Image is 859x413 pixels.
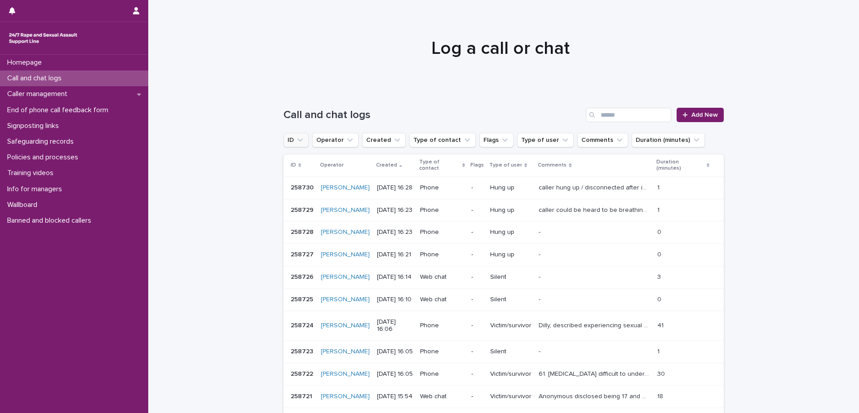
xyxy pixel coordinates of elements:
p: 258722 [291,369,315,378]
tr: 258721258721 [PERSON_NAME] [DATE] 15:54Web chat-Victim/survivorAnonymous disclosed being 17 and e... [283,385,724,408]
p: Hung up [490,228,531,236]
a: [PERSON_NAME] [321,228,370,236]
p: Web chat [420,296,464,303]
tr: 258722258722 [PERSON_NAME] [DATE] 16:05Phone-Victim/survivor61. [MEDICAL_DATA] difficult to under... [283,363,724,385]
p: [DATE] 15:54 [377,393,413,400]
p: Silent [490,296,531,303]
p: - [471,370,483,378]
p: [DATE] 16:28 [377,184,413,192]
p: 61. Slurred speech difficult to understand. Spoke about antipsychotic injections. Shared she was ... [539,369,652,378]
button: ID [283,133,309,147]
p: Hung up [490,206,531,214]
a: Add New [677,108,724,122]
p: 0 [657,249,663,259]
p: 1 [657,182,661,192]
p: Web chat [420,393,464,400]
p: Flags [470,160,484,170]
p: 258724 [291,320,315,330]
p: Banned and blocked callers [4,216,98,225]
p: Operator [320,160,344,170]
p: Victim/survivor [490,370,531,378]
tr: 258728258728 [PERSON_NAME] [DATE] 16:23Phone-Hung up-- 00 [283,221,724,244]
p: 258726 [291,272,315,281]
a: [PERSON_NAME] [321,251,370,259]
h1: Log a call or chat [280,38,721,59]
button: Duration (minutes) [632,133,705,147]
p: [DATE] 16:23 [377,228,413,236]
p: Phone [420,184,464,192]
p: 258730 [291,182,315,192]
p: [DATE] 16:23 [377,206,413,214]
p: Web chat [420,273,464,281]
p: Phone [420,370,464,378]
p: Phone [420,348,464,356]
p: 1 [657,346,661,356]
p: Wallboard [4,201,44,209]
p: 258721 [291,391,314,400]
p: Silent [490,273,531,281]
p: - [471,184,483,192]
p: Phone [420,206,464,214]
p: - [471,206,483,214]
p: 258725 [291,294,315,303]
button: Type of contact [409,133,476,147]
p: 258727 [291,249,315,259]
p: [DATE] 16:06 [377,318,413,334]
p: - [539,249,542,259]
p: Policies and processes [4,153,85,162]
span: Add New [691,112,718,118]
p: Dilly, described experiencing sexual violence (CSA) perpetrated by their brother and talked about... [539,320,652,330]
p: Homepage [4,58,49,67]
p: Safeguarding records [4,137,81,146]
p: 3 [657,272,663,281]
a: [PERSON_NAME] [321,206,370,214]
tr: 258727258727 [PERSON_NAME] [DATE] 16:21Phone-Hung up-- 00 [283,244,724,266]
tr: 258724258724 [PERSON_NAME] [DATE] 16:06Phone-Victim/survivorDilly, described experiencing sexual ... [283,311,724,341]
a: [PERSON_NAME] [321,184,370,192]
button: Created [362,133,406,147]
p: - [539,346,542,356]
img: rhQMoQhaT3yELyF149Cw [7,29,79,47]
p: - [471,228,483,236]
p: ID [291,160,296,170]
p: Duration (minutes) [656,157,704,174]
p: Type of user [489,160,522,170]
tr: 258730258730 [PERSON_NAME] [DATE] 16:28Phone-Hung upcaller hung up / disconnected after introduct... [283,176,724,199]
p: 1 [657,205,661,214]
p: Info for managers [4,185,69,193]
button: Type of user [517,133,574,147]
p: - [471,273,483,281]
p: - [539,272,542,281]
p: - [539,227,542,236]
p: Comments [538,160,567,170]
p: 18 [657,391,665,400]
a: [PERSON_NAME] [321,370,370,378]
p: Caller management [4,90,75,98]
button: Flags [479,133,514,147]
p: Silent [490,348,531,356]
p: Type of contact [419,157,460,174]
p: [DATE] 16:21 [377,251,413,259]
p: 258729 [291,205,315,214]
p: 41 [657,320,665,330]
p: - [471,251,483,259]
p: Created [376,160,397,170]
p: 0 [657,294,663,303]
p: [DATE] 16:05 [377,348,413,356]
p: Call and chat logs [4,74,69,83]
p: - [471,322,483,330]
p: Victim/survivor [490,393,531,400]
a: [PERSON_NAME] [321,393,370,400]
p: caller could be heard to be breathing in the back ground however hung up / disconnected after int... [539,205,652,214]
p: Phone [420,228,464,236]
p: Phone [420,251,464,259]
p: 0 [657,227,663,236]
a: [PERSON_NAME] [321,273,370,281]
p: [DATE] 16:14 [377,273,413,281]
button: Comments [577,133,628,147]
p: Anonymous disclosed being 17 and experienced S.V by a man who is 29years old. visitor provided th... [539,391,652,400]
p: - [471,296,483,303]
p: 258728 [291,227,315,236]
input: Search [586,108,671,122]
p: Training videos [4,169,61,177]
